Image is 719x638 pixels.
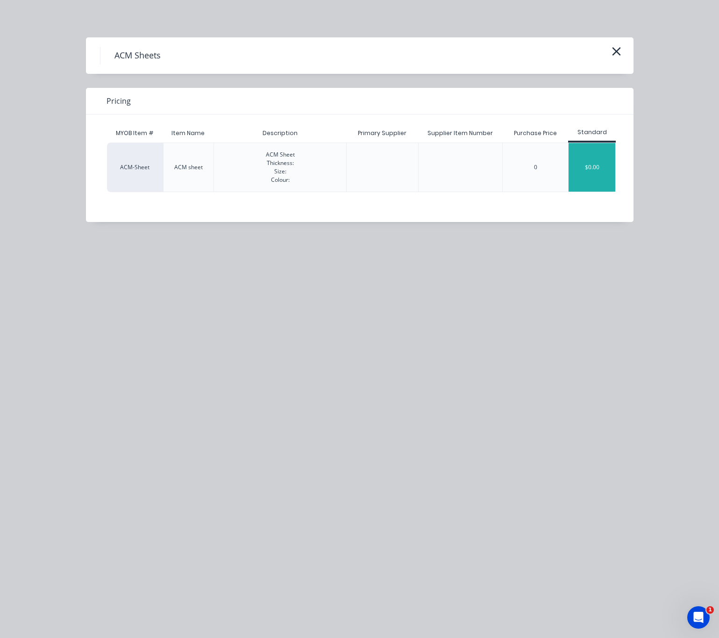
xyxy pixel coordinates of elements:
iframe: Intercom live chat [687,606,710,629]
div: ACM sheet [174,163,203,172]
div: Standard [568,128,616,136]
div: Description [255,122,305,145]
div: MYOB Item # [107,124,163,143]
div: Purchase Price [506,122,564,145]
span: Pricing [107,95,131,107]
div: Item Name [164,122,212,145]
span: 1 [706,606,714,614]
h4: ACM Sheets [100,47,175,65]
div: ACM Sheet Thickness: Size: Colour: [266,151,295,184]
div: Primary Supplier [350,122,414,145]
div: ACM-Sheet [107,143,163,192]
div: 0 [534,163,537,172]
div: $0.00 [569,143,615,192]
div: Supplier Item Number [420,122,500,145]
